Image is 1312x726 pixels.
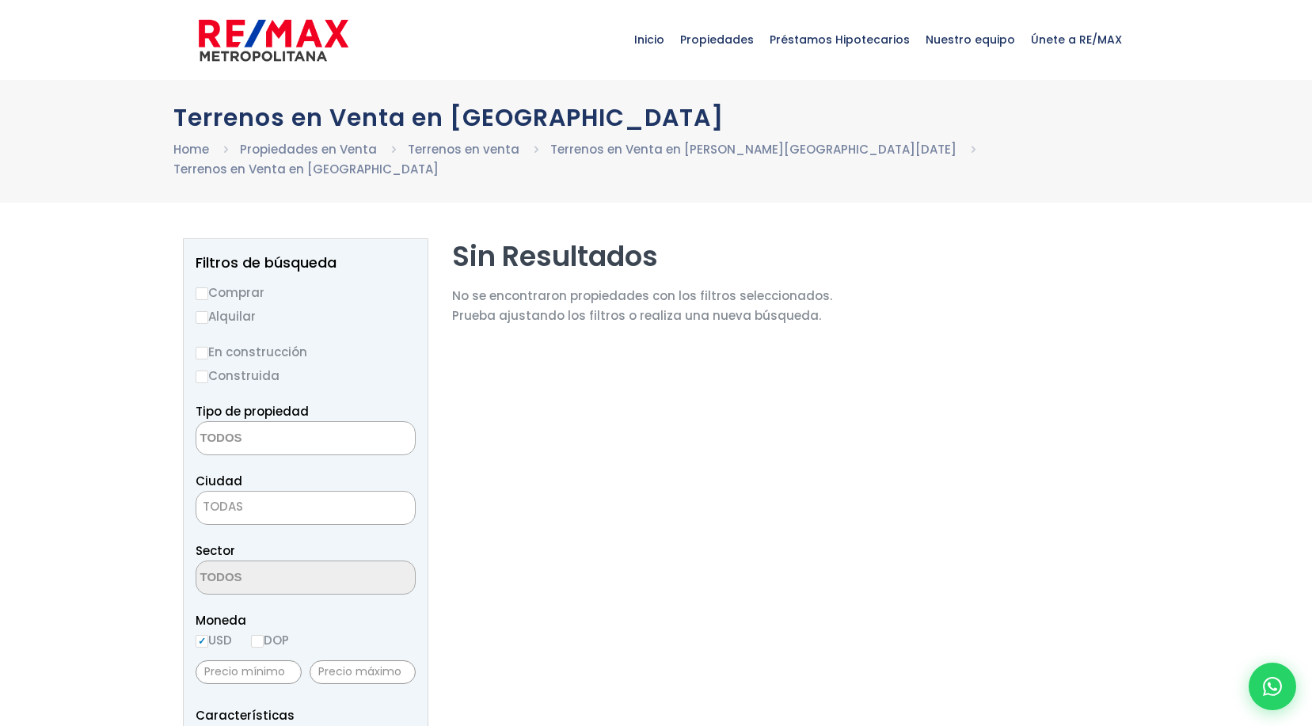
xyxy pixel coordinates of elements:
a: Terrenos en venta [408,141,519,158]
span: TODAS [196,496,415,518]
input: Comprar [196,287,208,300]
label: USD [196,630,232,650]
h1: Terrenos en Venta en [GEOGRAPHIC_DATA] [173,104,1139,131]
span: TODAS [196,491,416,525]
input: Precio máximo [310,660,416,684]
label: Construida [196,366,416,386]
input: Alquilar [196,311,208,324]
span: Préstamos Hipotecarios [762,16,918,63]
span: Inicio [626,16,672,63]
span: Únete a RE/MAX [1023,16,1130,63]
a: Terrenos en Venta en [PERSON_NAME][GEOGRAPHIC_DATA][DATE] [550,141,956,158]
textarea: Search [196,561,350,595]
input: En construcción [196,347,208,359]
li: Terrenos en Venta en [GEOGRAPHIC_DATA] [173,159,439,179]
h2: Sin Resultados [452,238,832,274]
input: Precio mínimo [196,660,302,684]
span: TODAS [203,498,243,515]
span: Ciudad [196,473,242,489]
h2: Filtros de búsqueda [196,255,416,271]
label: En construcción [196,342,416,362]
p: No se encontraron propiedades con los filtros seleccionados. Prueba ajustando los filtros o reali... [452,286,832,325]
label: Alquilar [196,306,416,326]
label: DOP [251,630,289,650]
input: Construida [196,371,208,383]
a: Propiedades en Venta [240,141,377,158]
label: Comprar [196,283,416,302]
textarea: Search [196,422,350,456]
span: Nuestro equipo [918,16,1023,63]
span: Sector [196,542,235,559]
p: Características [196,705,416,725]
span: Moneda [196,610,416,630]
input: USD [196,635,208,648]
span: Propiedades [672,16,762,63]
input: DOP [251,635,264,648]
a: Home [173,141,209,158]
img: remax-metropolitana-logo [199,17,348,64]
span: Tipo de propiedad [196,403,309,420]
